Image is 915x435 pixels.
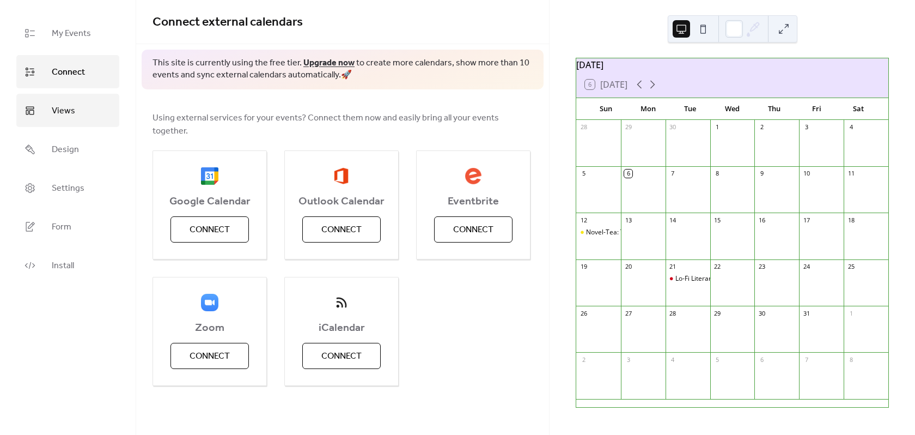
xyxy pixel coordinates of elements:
span: Connect [190,223,230,237]
div: 28 [669,309,677,317]
span: Install [52,257,74,274]
div: 31 [802,309,810,317]
span: Connect [190,350,230,363]
span: This site is currently using the free tier. to create more calendars, show more than 10 events an... [152,57,533,82]
span: Form [52,219,71,235]
img: ical [333,294,350,311]
img: zoom [201,294,218,311]
div: Wed [711,98,753,120]
a: My Events [16,16,119,50]
div: 27 [624,309,632,317]
div: Sat [838,98,880,120]
div: Mon [627,98,669,120]
div: 7 [669,170,677,178]
div: 10 [802,170,810,178]
div: 29 [624,123,632,131]
div: 3 [802,123,810,131]
div: 16 [758,216,766,224]
a: Settings [16,171,119,204]
div: 7 [802,355,810,364]
span: Connect [52,64,85,81]
div: 5 [579,170,588,178]
img: google [201,167,218,185]
div: 18 [847,216,855,224]
button: Connect [434,216,513,243]
a: Design [16,132,119,166]
a: Install [16,249,119,282]
span: Google Calendar [153,195,266,208]
div: Novel-Tea: The Butterfly Pea Edition [576,228,621,237]
div: Fri [795,98,837,120]
span: Eventbrite [417,195,530,208]
a: Views [16,94,119,127]
div: Lo-Fi Literary Lounge Monthly Meet-Up [675,274,793,283]
div: 3 [624,355,632,364]
div: 9 [758,170,766,178]
div: 2 [579,355,588,364]
div: 15 [713,216,722,224]
div: 4 [847,123,855,131]
div: 1 [847,309,855,317]
a: Connect [16,55,119,88]
a: Form [16,210,119,243]
div: [DATE] [576,58,888,71]
span: Settings [52,180,84,197]
button: Connect [170,216,249,243]
div: 1 [713,123,722,131]
div: Tue [669,98,711,120]
div: 21 [669,263,677,271]
div: 6 [624,170,632,178]
div: Novel-Tea: The Butterfly Pea Edition [586,228,695,237]
div: 19 [579,263,588,271]
div: 17 [802,216,810,224]
span: Connect [321,223,362,237]
div: Thu [753,98,795,120]
div: 8 [713,170,722,178]
div: 22 [713,263,722,271]
div: 2 [758,123,766,131]
div: 13 [624,216,632,224]
span: Connect [321,350,362,363]
div: 4 [669,355,677,364]
span: My Events [52,25,91,42]
button: Connect [170,343,249,369]
div: 25 [847,263,855,271]
div: 12 [579,216,588,224]
a: Upgrade now [303,55,355,71]
div: 30 [669,123,677,131]
span: Using external services for your events? Connect them now and easily bring all your events together. [152,112,533,138]
div: Lo-Fi Literary Lounge Monthly Meet-Up [666,274,710,283]
div: 11 [847,170,855,178]
div: 29 [713,309,722,317]
span: Connect external calendars [152,10,303,34]
div: 24 [802,263,810,271]
span: Zoom [153,322,266,335]
div: 28 [579,123,588,131]
div: 26 [579,309,588,317]
button: Connect [302,343,381,369]
div: 5 [713,355,722,364]
div: 8 [847,355,855,364]
div: 14 [669,216,677,224]
div: 20 [624,263,632,271]
img: outlook [334,167,349,185]
span: Outlook Calendar [285,195,398,208]
span: Connect [453,223,493,237]
div: 6 [758,355,766,364]
span: iCalendar [285,322,398,335]
div: 23 [758,263,766,271]
button: Connect [302,216,381,243]
span: Views [52,102,75,119]
span: Design [52,141,79,158]
img: eventbrite [465,167,482,185]
div: Sun [585,98,627,120]
div: 30 [758,309,766,317]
